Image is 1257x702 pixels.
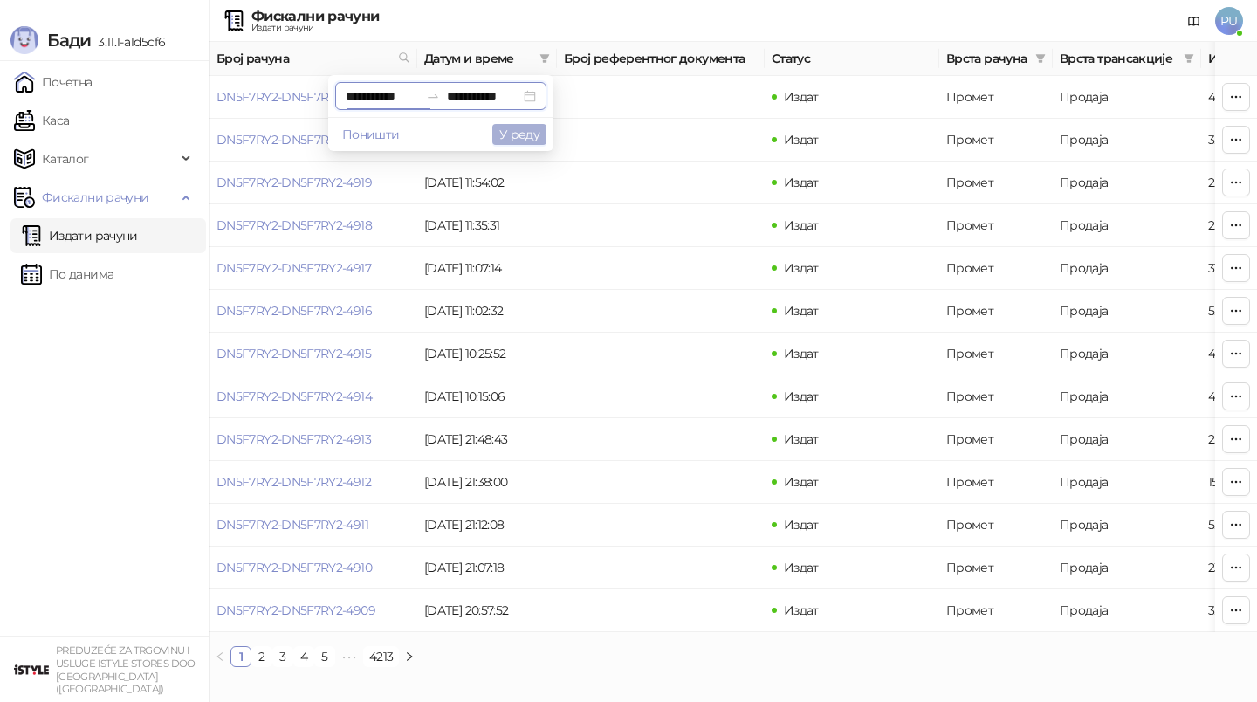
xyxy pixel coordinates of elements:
td: Продаја [1053,461,1201,504]
a: Каса [14,103,69,138]
a: 5 [315,647,334,666]
td: DN5F7RY2-DN5F7RY2-4911 [209,504,417,547]
a: 1 [231,647,251,666]
th: Број референтног документа [557,42,765,76]
li: Следећа страна [399,646,420,667]
td: Промет [939,418,1053,461]
td: DN5F7RY2-DN5F7RY2-4910 [209,547,417,589]
button: Поништи [335,124,407,145]
td: [DATE] 11:35:31 [417,204,557,247]
span: Издат [784,132,819,148]
th: Врста рачуна [939,42,1053,76]
button: У реду [492,124,546,145]
span: Бади [47,30,91,51]
td: DN5F7RY2-DN5F7RY2-4919 [209,162,417,204]
td: Продаја [1053,76,1201,119]
a: DN5F7RY2-DN5F7RY2-4913 [216,431,371,447]
td: Промет [939,162,1053,204]
td: DN5F7RY2-DN5F7RY2-4909 [209,589,417,632]
td: DN5F7RY2-DN5F7RY2-4915 [209,333,417,375]
td: Промет [939,247,1053,290]
th: Врста трансакције [1053,42,1201,76]
li: 5 [314,646,335,667]
a: DN5F7RY2-DN5F7RY2-4920 [216,132,374,148]
span: filter [1035,53,1046,64]
small: PREDUZEĆE ZA TRGOVINU I USLUGE ISTYLE STORES DOO [GEOGRAPHIC_DATA] ([GEOGRAPHIC_DATA]) [56,644,196,695]
div: Фискални рачуни [251,10,379,24]
th: Број рачуна [209,42,417,76]
li: Следећих 5 Страна [335,646,363,667]
a: DN5F7RY2-DN5F7RY2-4915 [216,346,371,361]
span: Издат [784,474,819,490]
img: 64x64-companyLogo-77b92cf4-9946-4f36-9751-bf7bb5fd2c7d.png [14,652,49,687]
span: Издат [784,560,819,575]
a: DN5F7RY2-DN5F7RY2-4917 [216,260,371,276]
span: Издат [784,517,819,533]
td: Промет [939,76,1053,119]
span: Издат [784,303,819,319]
span: filter [1032,45,1049,72]
a: DN5F7RY2-DN5F7RY2-4916 [216,303,372,319]
li: 3 [272,646,293,667]
td: Продаја [1053,162,1201,204]
td: Продаја [1053,375,1201,418]
span: Број рачуна [216,49,391,68]
span: Издат [784,602,819,618]
td: Продаја [1053,119,1201,162]
div: Издати рачуни [251,24,379,32]
td: DN5F7RY2-DN5F7RY2-4913 [209,418,417,461]
li: Претходна страна [209,646,230,667]
td: Промет [939,119,1053,162]
span: Издат [784,389,819,404]
img: Logo [10,26,38,54]
a: 2 [252,647,271,666]
td: Продаја [1053,504,1201,547]
span: Издат [784,431,819,447]
span: filter [1184,53,1194,64]
td: [DATE] 21:12:08 [417,504,557,547]
span: PU [1215,7,1243,35]
a: DN5F7RY2-DN5F7RY2-4912 [216,474,371,490]
span: Издат [784,346,819,361]
span: filter [539,53,550,64]
td: Промет [939,375,1053,418]
span: Датум и време [424,49,532,68]
a: 4 [294,647,313,666]
td: [DATE] 21:48:43 [417,418,557,461]
a: 4213 [364,647,398,666]
td: Промет [939,504,1053,547]
td: DN5F7RY2-DN5F7RY2-4912 [209,461,417,504]
span: Издат [784,260,819,276]
a: DN5F7RY2-DN5F7RY2-4921 [216,89,371,105]
td: Продаја [1053,333,1201,375]
td: Промет [939,461,1053,504]
td: DN5F7RY2-DN5F7RY2-4916 [209,290,417,333]
a: DN5F7RY2-DN5F7RY2-4909 [216,602,375,618]
li: 4213 [363,646,399,667]
button: right [399,646,420,667]
td: Продаја [1053,547,1201,589]
td: [DATE] 11:07:14 [417,247,557,290]
span: ••• [335,646,363,667]
a: Почетна [14,65,93,100]
td: DN5F7RY2-DN5F7RY2-4921 [209,76,417,119]
a: 3 [273,647,292,666]
td: Промет [939,204,1053,247]
span: filter [536,45,553,72]
td: [DATE] 11:02:32 [417,290,557,333]
a: DN5F7RY2-DN5F7RY2-4914 [216,389,372,404]
span: filter [1180,45,1198,72]
span: Издат [784,89,819,105]
td: DN5F7RY2-DN5F7RY2-4920 [209,119,417,162]
a: По данима [21,257,113,292]
th: Статус [765,42,939,76]
span: right [404,651,415,662]
span: Каталог [42,141,89,176]
td: DN5F7RY2-DN5F7RY2-4918 [209,204,417,247]
td: Промет [939,333,1053,375]
a: DN5F7RY2-DN5F7RY2-4918 [216,217,372,233]
td: [DATE] 20:57:52 [417,589,557,632]
li: 4 [293,646,314,667]
td: Продаја [1053,247,1201,290]
td: Промет [939,290,1053,333]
